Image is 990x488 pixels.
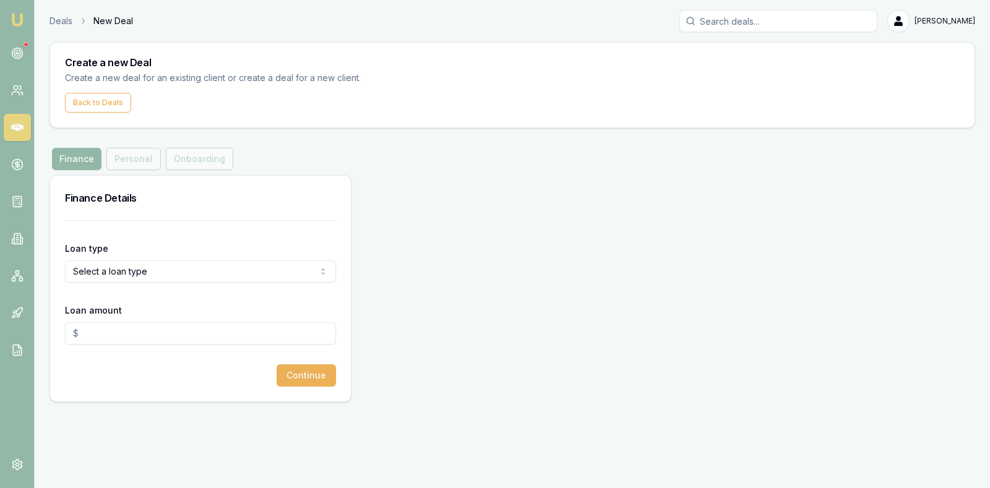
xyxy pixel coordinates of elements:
[52,148,101,170] button: Finance
[65,93,131,113] button: Back to Deals
[65,243,108,254] label: Loan type
[65,71,382,85] p: Create a new deal for an existing client or create a deal for a new client.
[65,190,336,205] h3: Finance Details
[65,305,122,315] label: Loan amount
[49,15,72,27] a: Deals
[93,15,133,27] span: New Deal
[277,364,336,387] button: Continue
[65,58,960,67] h3: Create a new Deal
[679,10,877,32] input: Search deals
[49,15,133,27] nav: breadcrumb
[10,12,25,27] img: emu-icon-u.png
[915,16,975,26] span: [PERSON_NAME]
[65,322,336,345] input: $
